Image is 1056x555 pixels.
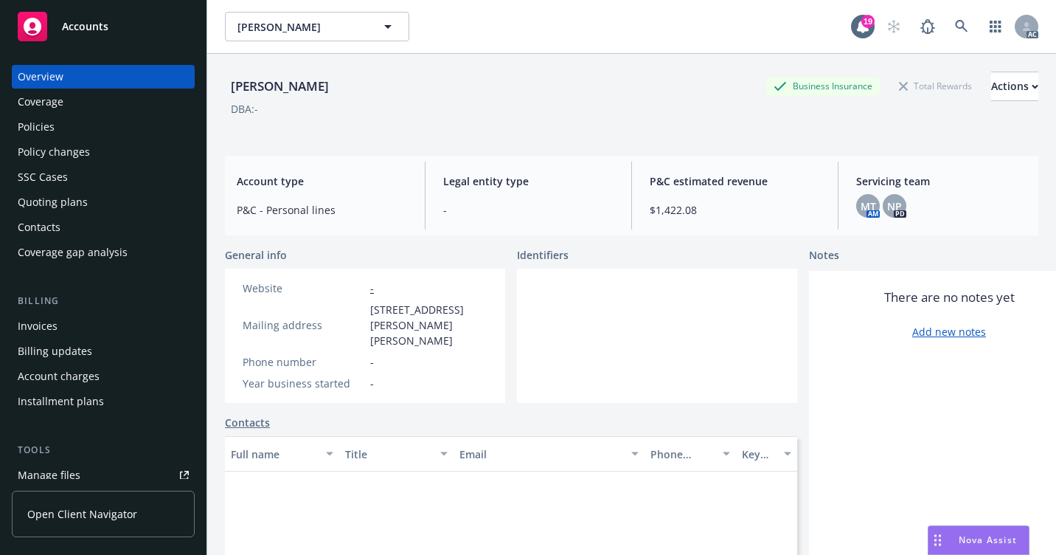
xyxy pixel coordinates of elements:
[879,12,909,41] a: Start snowing
[443,173,614,189] span: Legal entity type
[18,365,100,388] div: Account charges
[742,447,775,462] div: Key contact
[12,115,195,139] a: Policies
[225,12,409,41] button: [PERSON_NAME]
[12,140,195,164] a: Policy changes
[231,101,258,117] div: DBA: -
[370,281,374,295] a: -
[650,173,820,189] span: P&C estimated revenue
[243,376,364,391] div: Year business started
[243,317,364,333] div: Mailing address
[18,65,63,89] div: Overview
[887,199,902,214] span: NP
[443,202,614,218] span: -
[18,463,80,487] div: Manage files
[237,19,365,35] span: [PERSON_NAME]
[12,463,195,487] a: Manage files
[12,190,195,214] a: Quoting plans
[18,90,63,114] div: Coverage
[650,447,714,462] div: Phone number
[12,314,195,338] a: Invoices
[370,302,487,348] span: [STREET_ADDRESS][PERSON_NAME][PERSON_NAME]
[12,65,195,89] a: Overview
[947,12,976,41] a: Search
[62,21,108,32] span: Accounts
[237,173,407,189] span: Account type
[12,216,195,239] a: Contacts
[809,247,839,265] span: Notes
[18,115,55,139] div: Policies
[345,447,431,462] div: Title
[912,324,986,339] a: Add new notes
[12,365,195,388] a: Account charges
[243,354,364,370] div: Phone number
[913,12,942,41] a: Report a Bug
[959,534,1017,546] span: Nova Assist
[18,241,128,264] div: Coverage gap analysis
[12,390,195,413] a: Installment plans
[981,12,1010,41] a: Switch app
[225,415,270,430] a: Contacts
[517,247,569,263] span: Identifiers
[225,247,287,263] span: General info
[243,280,364,296] div: Website
[454,436,645,472] button: Email
[370,354,374,370] span: -
[237,202,407,218] span: P&C - Personal lines
[12,6,195,47] a: Accounts
[991,72,1038,100] div: Actions
[27,506,137,522] span: Open Client Navigator
[991,72,1038,101] button: Actions
[892,77,979,95] div: Total Rewards
[766,77,880,95] div: Business Insurance
[459,447,622,462] div: Email
[12,165,195,189] a: SSC Cases
[736,436,797,472] button: Key contact
[861,15,875,28] div: 19
[928,526,947,554] div: Drag to move
[650,202,820,218] span: $1,422.08
[856,173,1027,189] span: Servicing team
[884,289,1015,306] span: There are no notes yet
[231,447,317,462] div: Full name
[18,165,68,189] div: SSC Cases
[12,339,195,363] a: Billing updates
[12,241,195,264] a: Coverage gap analysis
[18,390,104,413] div: Installment plans
[12,443,195,458] div: Tools
[370,376,374,391] span: -
[225,436,339,472] button: Full name
[18,140,90,164] div: Policy changes
[225,77,335,96] div: [PERSON_NAME]
[18,216,60,239] div: Contacts
[12,90,195,114] a: Coverage
[18,339,92,363] div: Billing updates
[928,525,1029,555] button: Nova Assist
[861,199,876,214] span: MT
[18,190,88,214] div: Quoting plans
[12,294,195,308] div: Billing
[645,436,736,472] button: Phone number
[18,314,58,338] div: Invoices
[339,436,454,472] button: Title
